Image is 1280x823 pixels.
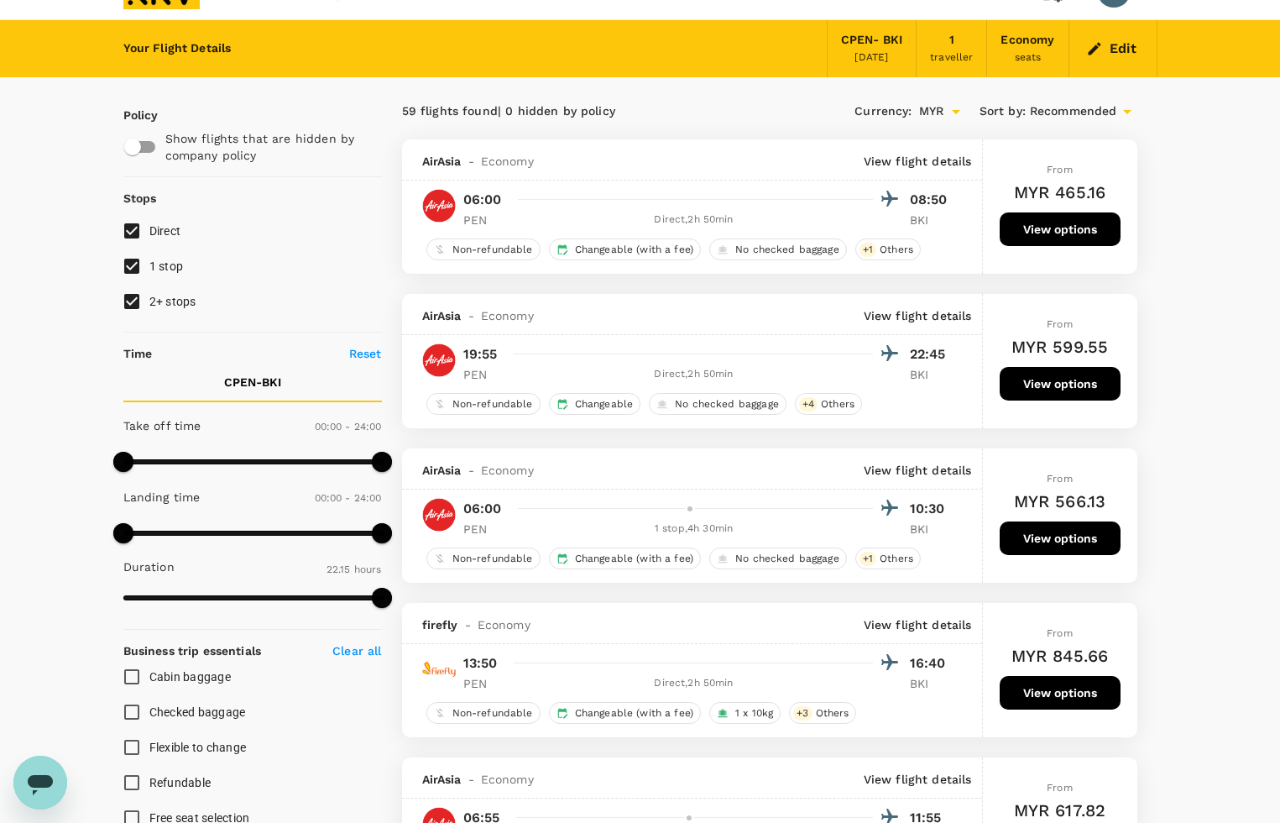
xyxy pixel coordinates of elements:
[463,344,498,364] p: 19:55
[1014,179,1106,206] h6: MYR 465.16
[462,462,481,479] span: -
[910,499,952,519] p: 10:30
[123,345,153,362] p: Time
[568,706,700,721] span: Changeable (with a fee)
[422,498,456,532] img: AK
[463,366,505,383] p: PEN
[422,189,456,223] img: AK
[1014,488,1106,515] h6: MYR 566.13
[1047,164,1073,176] span: From
[446,243,540,257] span: Non-refundable
[462,153,481,170] span: -
[709,239,847,260] div: No checked baggage
[422,343,456,377] img: AK
[864,462,972,479] p: View flight details
[315,421,382,432] span: 00:00 - 24:00
[910,344,952,364] p: 22:45
[841,31,902,50] div: CPEN - BKI
[149,741,247,754] span: Flexible to change
[709,548,847,569] div: No checked baggage
[481,307,534,324] span: Economy
[859,243,876,257] span: + 1
[854,102,912,121] span: Currency :
[864,307,972,324] p: View flight details
[123,191,157,205] strong: Stops
[332,642,381,659] p: Clear all
[649,393,786,415] div: No checked baggage
[1011,333,1109,360] h6: MYR 599.55
[426,702,541,724] div: Non-refundable
[795,393,862,415] div: +4Others
[422,153,462,170] span: AirAsia
[463,212,505,228] p: PEN
[422,771,462,788] span: AirAsia
[568,243,700,257] span: Changeable (with a fee)
[446,397,540,411] span: Non-refundable
[980,102,1026,121] span: Sort by :
[930,50,973,66] div: traveller
[463,499,502,519] p: 06:00
[458,616,478,633] span: -
[789,702,856,724] div: +3Others
[809,706,856,721] span: Others
[149,705,246,719] span: Checked baggage
[944,100,968,123] button: Open
[1011,642,1109,669] h6: MYR 845.66
[422,307,462,324] span: AirAsia
[149,224,181,238] span: Direct
[1083,35,1143,62] button: Edit
[709,702,781,724] div: 1 x 10kg
[462,771,481,788] span: -
[123,644,262,658] strong: Business trip essentials
[729,552,846,566] span: No checked baggage
[1000,676,1121,710] button: View options
[1047,473,1073,485] span: From
[463,521,505,537] p: PEN
[814,397,861,411] span: Others
[549,702,701,724] div: Changeable (with a fee)
[463,653,498,674] p: 13:50
[910,653,952,674] p: 16:40
[910,675,952,692] p: BKI
[515,521,873,537] div: 1 stop , 4h 30min
[873,552,920,566] span: Others
[426,393,541,415] div: Non-refundable
[873,243,920,257] span: Others
[949,31,954,50] div: 1
[149,259,184,273] span: 1 stop
[446,706,540,721] span: Non-refundable
[1047,318,1073,330] span: From
[855,548,921,569] div: +1Others
[463,190,502,210] p: 06:00
[463,675,505,692] p: PEN
[549,548,701,569] div: Changeable (with a fee)
[799,397,818,411] span: + 4
[549,393,641,415] div: Changeable
[568,552,700,566] span: Changeable (with a fee)
[426,239,541,260] div: Non-refundable
[149,295,196,308] span: 2+ stops
[481,462,534,479] span: Economy
[668,397,786,411] span: No checked baggage
[123,107,138,123] p: Policy
[13,756,67,810] iframe: Button to launch messaging window
[422,653,456,686] img: FY
[549,239,701,260] div: Changeable (with a fee)
[568,397,640,411] span: Changeable
[864,616,972,633] p: View flight details
[1000,212,1121,246] button: View options
[515,212,873,228] div: Direct , 2h 50min
[515,675,873,692] div: Direct , 2h 50min
[123,417,201,434] p: Take off time
[402,102,770,121] div: 59 flights found | 0 hidden by policy
[446,552,540,566] span: Non-refundable
[864,771,972,788] p: View flight details
[1000,31,1054,50] div: Economy
[123,489,201,506] p: Landing time
[123,558,175,575] p: Duration
[165,130,370,164] p: Show flights that are hidden by company policy
[910,521,952,537] p: BKI
[1047,782,1073,794] span: From
[462,307,481,324] span: -
[910,366,952,383] p: BKI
